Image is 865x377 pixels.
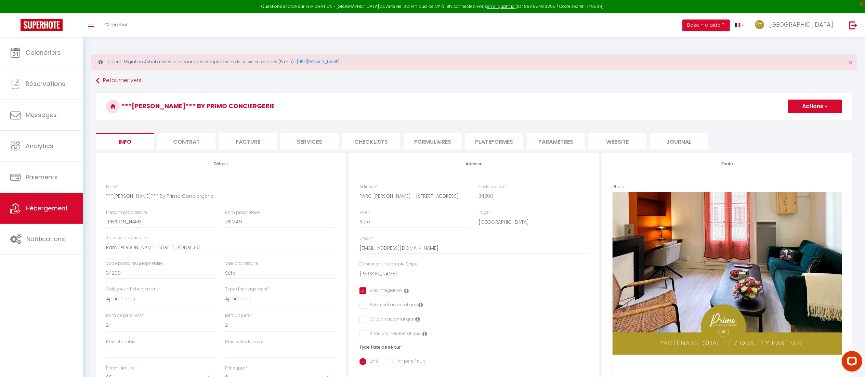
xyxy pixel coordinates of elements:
label: Prix minimum [106,365,137,372]
span: Réservations [26,79,65,88]
li: Paramètres [527,133,585,149]
label: Nbre salle de bain [225,339,262,345]
button: Supprimer [711,269,744,279]
img: ... [755,19,765,30]
label: Caution automatique [366,316,414,324]
span: Messages [26,110,57,119]
label: Code postal du propriétaire [106,260,163,267]
li: Contrat [157,133,215,149]
img: logout [849,21,857,29]
li: Plateformes [465,133,523,149]
span: [GEOGRAPHIC_DATA] [769,20,833,29]
span: Notifications [26,235,65,243]
label: Photo [613,184,625,190]
span: Paiements [26,173,58,181]
li: website [588,133,646,149]
label: Nom [106,184,118,190]
a: [URL][DOMAIN_NAME] [297,59,339,65]
label: Catégorie d'hébergement [106,286,160,292]
h6: Type Taxe de séjour [359,345,589,350]
label: Adresse propriétaire [106,235,147,241]
span: × [849,58,852,67]
h4: Adresse [359,161,589,166]
label: Default pers. [225,312,253,319]
h3: ***[PERSON_NAME]*** By Primo Conciergerie [96,93,852,120]
label: Nom propriétaire [225,209,260,216]
iframe: LiveChat chat widget [836,348,865,377]
label: Pays [479,209,490,216]
a: en cliquant ici [487,3,515,9]
a: ... [GEOGRAPHIC_DATA] [749,13,842,37]
label: Prénom propriétaire [106,209,147,216]
a: Chercher [99,13,133,37]
span: Chercher [104,21,128,28]
a: Retourner vers [96,75,852,87]
li: Formulaires [404,133,462,149]
label: En % [366,358,378,366]
li: Facture [219,133,277,149]
li: Journal [650,133,708,149]
button: Actions [788,100,842,113]
img: Super Booking [21,19,63,31]
div: Urgent : Migration Airbnb nécessaire pour votre compte, merci de suivre ces étapes (5 min) - [91,54,857,70]
label: Ville propriétaire [225,260,259,267]
label: Par pers / nuit [393,358,425,366]
li: Checklists [342,133,400,149]
label: Adresse [359,184,378,190]
li: Services [280,133,339,149]
label: Paiement automatique [366,302,417,309]
li: Info [96,133,154,149]
h4: Photo [613,161,842,166]
label: Type d'hébergement [225,286,270,292]
span: Calendriers [26,48,61,57]
span: Analytics [26,142,53,150]
h4: Détails [106,161,336,166]
span: Hébergement [26,204,68,212]
label: Connecter un compte Stripe [359,261,418,268]
label: Ville [359,209,370,216]
label: Prix suppl [225,365,248,372]
button: Besoin d'aide ? [682,19,730,31]
label: Nom de pers MAX [106,312,144,319]
button: Close [849,60,852,66]
label: Nbre chambre [106,339,136,345]
label: Code postal [479,184,506,190]
label: Email [359,235,373,242]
